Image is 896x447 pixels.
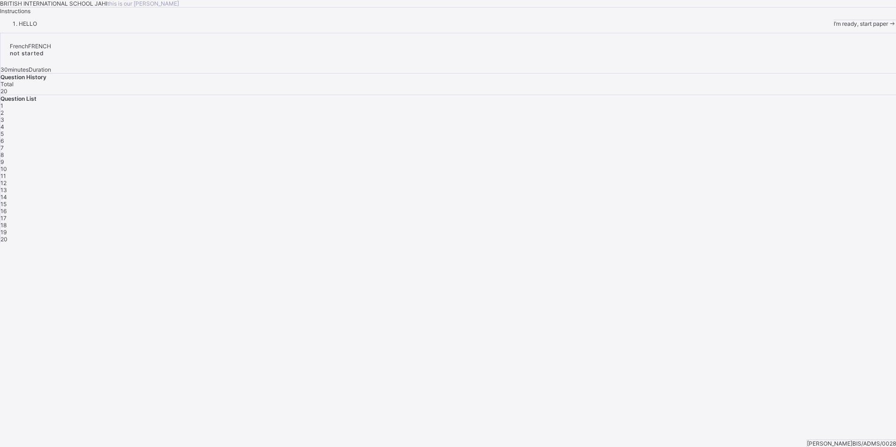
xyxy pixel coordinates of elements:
span: 19 [0,229,7,236]
span: French [10,43,28,50]
span: 15 [0,201,7,208]
span: BIS/ADMS/0028 [852,440,896,447]
span: 20 [0,88,7,95]
span: HELLO [19,20,37,27]
span: 6 [0,137,4,144]
span: 13 [0,186,7,194]
span: Total [0,81,14,88]
span: 1 [0,102,3,109]
span: 30 minutes [0,66,29,73]
span: Question History [0,74,46,81]
span: Duration [29,66,51,73]
span: Question List [0,95,37,102]
span: 17 [0,215,7,222]
span: I’m ready, start paper [834,20,888,27]
span: [PERSON_NAME] [807,440,852,447]
span: 9 [0,158,4,165]
span: 7 [0,144,4,151]
span: not started [10,50,44,57]
span: 11 [0,172,6,179]
span: 3 [0,116,4,123]
span: 10 [0,165,7,172]
span: 18 [0,222,7,229]
span: FRENCH [28,43,51,50]
span: 2 [0,109,4,116]
span: 20 [0,236,7,243]
span: 12 [0,179,7,186]
span: 14 [0,194,7,201]
span: 5 [0,130,4,137]
span: 4 [0,123,4,130]
span: 16 [0,208,7,215]
span: 8 [0,151,4,158]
